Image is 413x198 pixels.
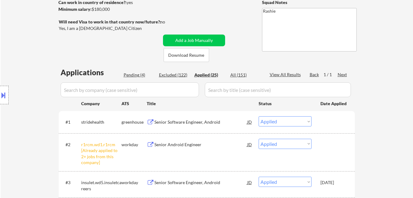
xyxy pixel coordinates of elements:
div: Excluded (122) [159,72,190,78]
div: Applied (25) [194,72,225,78]
div: JD [247,177,253,188]
strong: Minimum salary: [58,6,92,12]
div: Date Applied [320,101,347,107]
div: $180,000 [58,6,161,12]
div: insulet.wd5.insuletcareers [81,179,121,192]
div: Back [310,72,320,78]
div: workday [121,179,147,186]
input: Search by company (case sensitive) [61,82,199,97]
div: View All Results [270,72,303,78]
div: Next [338,72,347,78]
div: Senior Software Engineer, Android [154,179,247,186]
div: JD [247,116,253,127]
div: ATS [121,101,147,107]
div: All (151) [230,72,261,78]
div: Pending (4) [124,72,154,78]
button: Add a Job Manually [163,35,225,46]
div: #3 [66,179,76,186]
button: Download Resume [164,48,209,62]
div: Status [259,98,312,109]
strong: Will need Visa to work in that country now/future?: [59,19,161,24]
div: [DATE] [320,179,347,186]
div: greenhouse [121,119,147,125]
div: Senior Software Engineer, Android [154,119,247,125]
div: JD [247,139,253,150]
div: workday [121,142,147,148]
div: no [160,19,178,25]
div: r1rcm.wd1.r1rcm [Already applied to 2+ jobs from this company] [81,142,121,166]
div: 1 / 1 [324,72,338,78]
div: Senior Android Engineer [154,142,247,148]
input: Search by title (case sensitive) [205,82,351,97]
div: Title [147,101,253,107]
div: Yes, I am a [DEMOGRAPHIC_DATA] Citizen [59,25,163,31]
